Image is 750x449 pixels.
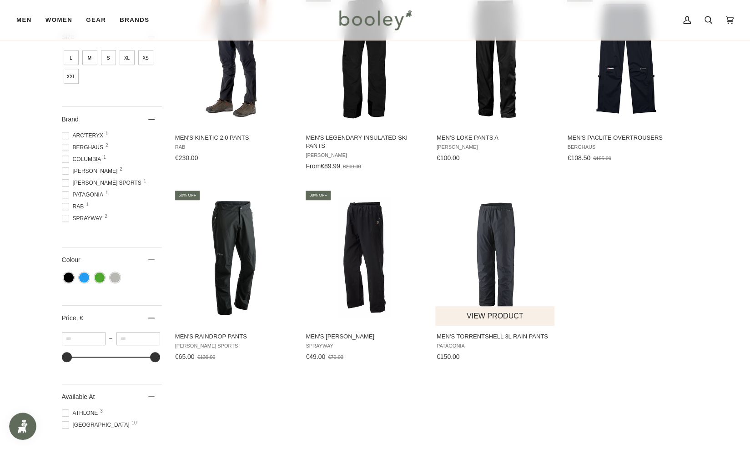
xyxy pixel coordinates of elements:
span: 1 [144,179,146,183]
span: €108.50 [567,154,590,161]
a: Men's Raindrop Pants [174,189,294,364]
span: From [306,162,321,170]
span: 1 [106,131,108,136]
input: Minimum value [62,332,106,345]
span: Athlone [62,409,101,417]
span: Men [16,15,32,25]
span: [PERSON_NAME] Sports [62,179,144,187]
span: Gear [86,15,106,25]
span: Berghaus [567,144,685,150]
button: View product [435,306,555,326]
span: [GEOGRAPHIC_DATA] [62,421,132,429]
span: Women [45,15,72,25]
span: €230.00 [175,154,198,161]
span: Available At [62,393,95,400]
span: Size: XL [120,50,135,65]
span: Sprayway [62,214,106,222]
span: Colour: Green [95,272,105,283]
span: Men's Kinetic 2.0 Pants [175,134,293,142]
span: Berghaus [62,143,106,151]
span: 2 [105,214,107,219]
span: €70.00 [328,354,343,360]
a: Men's Santiago Rainpant [304,189,425,364]
span: 2 [120,167,122,172]
a: Men's Torrentshell 3L Rain Pants [435,189,556,364]
span: 1 [86,202,89,207]
img: Maier Sports Men's Raindrop Pants Black - Booley Galway [174,197,294,318]
span: Brands [120,15,149,25]
span: Size: XS [138,50,153,65]
span: Size: XXL [64,69,79,84]
span: Brand [62,116,79,123]
span: €100.00 [437,154,460,161]
span: Colour [62,256,87,263]
span: – [106,335,116,342]
span: Colour: Black [64,272,74,283]
iframe: Button to open loyalty program pop-up [9,413,36,440]
span: , € [76,314,83,322]
span: €200.00 [343,164,361,169]
div: 50% off [175,191,200,200]
span: €65.00 [175,353,195,360]
span: 3 [100,409,103,414]
span: Size: S [101,50,116,65]
span: Rab [175,144,293,150]
span: [PERSON_NAME] [437,144,554,150]
span: [PERSON_NAME] [306,152,423,158]
span: Men's Loke Pants A [437,134,554,142]
span: Colour: Blue [79,272,89,283]
span: Patagonia [62,191,106,199]
span: Patagonia [437,343,554,349]
span: €89.99 [321,162,340,170]
span: Men's Torrentshell 3L Rain Pants [437,333,554,341]
span: Columbia [62,155,104,163]
input: Maximum value [116,332,160,345]
span: Size: M [82,50,97,65]
span: Price [62,314,83,322]
span: [PERSON_NAME] [62,167,121,175]
img: Booley [335,7,415,33]
span: Sprayway [306,343,423,349]
span: Men's Raindrop Pants [175,333,293,341]
span: Men's Legendary Insulated Ski Pants [306,134,423,150]
span: €155.00 [593,156,611,161]
span: 1 [106,191,108,195]
span: Size: L [64,50,79,65]
span: Arc'teryx [62,131,106,140]
span: 10 [131,421,136,425]
span: Rab [62,202,87,211]
span: €150.00 [437,353,460,360]
img: Sprayway Men's Santiago Rainpant Black - Booley Galway [304,197,425,318]
span: Colour: Grey [110,272,120,283]
span: Men's [PERSON_NAME] [306,333,423,341]
span: 1 [103,155,106,160]
div: 30% off [306,191,331,200]
span: [PERSON_NAME] Sports [175,343,293,349]
span: 2 [106,143,108,148]
img: Patagonia Men's Torrentshell 3L Rain Pants Black - Booley Galway [435,197,556,318]
span: Men's Paclite Overtrousers [567,134,685,142]
span: €130.00 [197,354,216,360]
span: €49.00 [306,353,325,360]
